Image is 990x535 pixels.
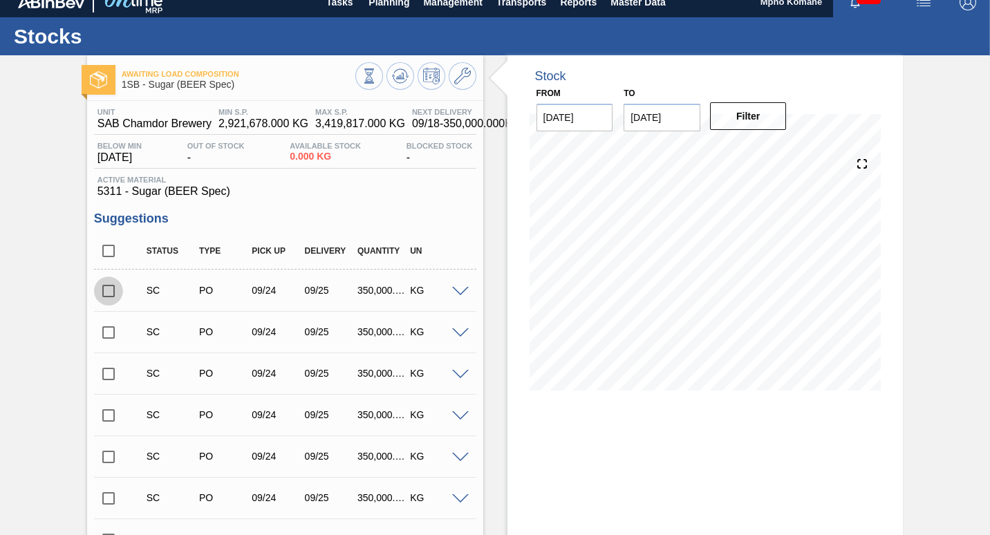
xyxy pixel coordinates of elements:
[407,285,463,296] div: KG
[301,285,358,296] div: 09/25/2025
[90,71,107,88] img: Ícone
[184,142,248,164] div: -
[248,368,305,379] div: 09/24/2025
[403,142,476,164] div: -
[143,246,200,256] div: Status
[196,326,252,337] div: Purchase order
[122,79,355,90] span: 1SB - Sugar (BEER Spec)
[407,368,463,379] div: KG
[248,492,305,503] div: 09/24/2025
[355,62,383,90] button: Stocks Overview
[315,108,405,116] span: MAX S.P.
[354,368,411,379] div: 350,000.000
[301,326,358,337] div: 09/25/2025
[248,285,305,296] div: 09/24/2025
[354,492,411,503] div: 350,000.000
[122,70,355,78] span: Awaiting Load Composition
[143,285,200,296] div: Suggestion Created
[354,326,411,337] div: 350,000.000
[412,118,521,130] span: 09/18 - 350,000.000 KG
[143,326,200,337] div: Suggestion Created
[624,104,700,131] input: mm/dd/yyyy
[354,409,411,420] div: 350,000.000
[624,88,635,98] label: to
[354,246,411,256] div: Quantity
[248,326,305,337] div: 09/24/2025
[248,246,305,256] div: Pick up
[290,142,361,150] span: Available Stock
[354,285,411,296] div: 350,000.000
[449,62,476,90] button: Go to Master Data / General
[218,118,308,130] span: 2,921,678.000 KG
[535,69,566,84] div: Stock
[536,104,613,131] input: mm/dd/yyyy
[187,142,245,150] span: Out Of Stock
[97,151,142,164] span: [DATE]
[386,62,414,90] button: Update Chart
[196,451,252,462] div: Purchase order
[196,492,252,503] div: Purchase order
[196,246,252,256] div: Type
[407,492,463,503] div: KG
[248,409,305,420] div: 09/24/2025
[218,108,308,116] span: MIN S.P.
[97,118,212,130] span: SAB Chamdor Brewery
[412,108,521,116] span: Next Delivery
[14,28,259,44] h1: Stocks
[407,246,463,256] div: UN
[301,451,358,462] div: 09/25/2025
[143,368,200,379] div: Suggestion Created
[301,492,358,503] div: 09/25/2025
[418,62,445,90] button: Schedule Inventory
[536,88,561,98] label: From
[97,108,212,116] span: Unit
[97,142,142,150] span: Below Min
[407,142,473,150] span: Blocked Stock
[97,185,473,198] span: 5311 - Sugar (BEER Spec)
[301,409,358,420] div: 09/25/2025
[354,451,411,462] div: 350,000.000
[94,212,476,226] h3: Suggestions
[143,451,200,462] div: Suggestion Created
[248,451,305,462] div: 09/24/2025
[290,151,361,162] span: 0.000 KG
[196,285,252,296] div: Purchase order
[143,492,200,503] div: Suggestion Created
[315,118,405,130] span: 3,419,817.000 KG
[407,326,463,337] div: KG
[97,176,473,184] span: Active Material
[143,409,200,420] div: Suggestion Created
[710,102,787,130] button: Filter
[407,451,463,462] div: KG
[301,368,358,379] div: 09/25/2025
[196,368,252,379] div: Purchase order
[301,246,358,256] div: Delivery
[196,409,252,420] div: Purchase order
[407,409,463,420] div: KG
